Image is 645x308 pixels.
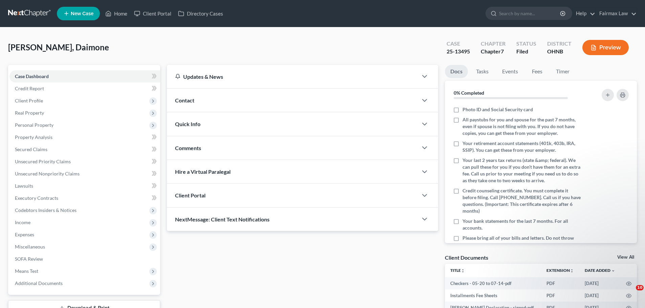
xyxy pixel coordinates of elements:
[15,110,44,116] span: Real Property
[9,143,160,156] a: Secured Claims
[9,253,160,265] a: SOFA Review
[582,40,629,55] button: Preview
[15,268,38,274] span: Means Test
[516,48,536,55] div: Filed
[9,180,160,192] a: Lawsuits
[445,65,468,78] a: Docs
[499,7,561,20] input: Search by name...
[9,131,160,143] a: Property Analysis
[501,48,504,54] span: 7
[497,65,523,78] a: Events
[547,48,572,55] div: OHNB
[447,40,470,48] div: Case
[15,73,49,79] span: Case Dashboard
[15,207,77,213] span: Codebtors Insiders & Notices
[596,7,637,20] a: Fairmax Law
[175,121,200,127] span: Quick Info
[9,82,160,95] a: Credit Report
[15,134,52,140] span: Property Analysis
[8,42,109,52] span: [PERSON_NAME], Daimone
[131,7,175,20] a: Client Portal
[15,122,53,128] span: Personal Property
[9,192,160,204] a: Executory Contracts
[175,97,194,103] span: Contact
[471,65,494,78] a: Tasks
[463,235,583,248] span: Please bring all of your bills and letters. Do not throw them away.
[175,168,231,175] span: Hire a Virtual Paralegal
[9,168,160,180] a: Unsecured Nonpriority Claims
[15,146,47,152] span: Secured Claims
[573,7,595,20] a: Help
[622,285,638,301] iframe: Intercom live chat
[15,244,45,250] span: Miscellaneous
[15,183,33,189] span: Lawsuits
[541,289,579,302] td: PDF
[71,11,93,16] span: New Case
[445,254,488,261] div: Client Documents
[15,171,80,176] span: Unsecured Nonpriority Claims
[579,289,621,302] td: [DATE]
[463,116,583,137] span: All paystubs for you and spouse for the past 7 months, even if spouse is not filing with you. If ...
[463,140,583,153] span: Your retirement account statements (401k, 403b, IRA, SSIP). You can get these from your employer.
[447,48,470,55] div: 25-13495
[516,40,536,48] div: Status
[547,40,572,48] div: District
[481,40,506,48] div: Chapter
[9,70,160,82] a: Case Dashboard
[175,73,410,80] div: Updates & News
[15,232,34,237] span: Expenses
[175,145,201,151] span: Comments
[551,65,575,78] a: Timer
[463,106,533,113] span: Photo ID and Social Security card
[463,157,583,184] span: Your last 2 years tax returns (state &amp; federal). We can pull these for you if you don’t have ...
[636,285,644,290] span: 10
[15,98,43,103] span: Client Profile
[445,277,541,289] td: Checkers - 05-20 to 07-14-pdf
[102,7,131,20] a: Home
[461,269,465,273] i: unfold_more
[526,65,548,78] a: Fees
[15,159,71,164] span: Unsecured Priority Claims
[15,219,30,225] span: Income
[463,187,583,214] span: Credit counseling certificate. You must complete it before filing. Call [PHONE_NUMBER]. Call us i...
[9,156,160,168] a: Unsecured Priority Claims
[15,86,44,91] span: Credit Report
[175,7,227,20] a: Directory Cases
[481,48,506,55] div: Chapter
[463,218,583,231] span: Your bank statements for the last 7 months. For all accounts.
[450,268,465,273] a: Titleunfold_more
[175,192,206,198] span: Client Portal
[15,195,58,201] span: Executory Contracts
[445,289,541,302] td: Installments Fee Sheets
[15,280,63,286] span: Additional Documents
[454,90,484,96] strong: 0% Completed
[175,216,270,222] span: NextMessage: Client Text Notifications
[15,256,43,262] span: SOFA Review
